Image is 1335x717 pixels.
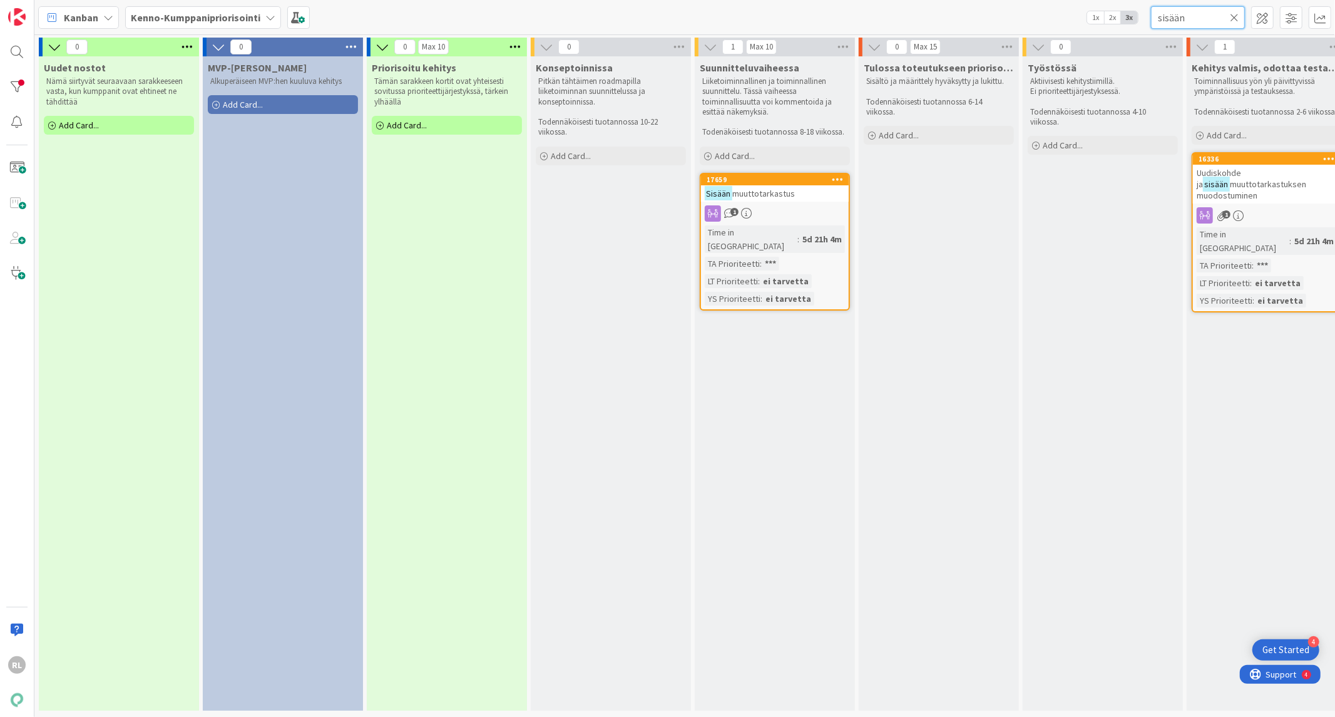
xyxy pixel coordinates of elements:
[702,76,847,117] p: Liiketoiminnallinen ja toiminnallinen suunnittelu. Tässä vaiheessa toiminnallisuutta voi kommento...
[422,44,445,50] div: Max 10
[705,186,732,200] mark: Sisään
[730,208,739,216] span: 1
[700,61,799,74] span: Suunnitteluvaiheessa
[538,117,683,138] p: Todennäköisesti tuotannossa 10-22 viikossa.
[208,61,307,74] span: MVP-Kehitys
[799,232,845,246] div: 5d 21h 4m
[1222,210,1230,219] span: 1
[1050,39,1072,54] span: 0
[1030,107,1175,128] p: Todennäköisesti tuotannossa 4-10 viikossa.
[1197,294,1252,307] div: YS Prioriteetti
[44,61,106,74] span: Uudet nostot
[760,257,762,271] span: :
[700,173,850,311] a: 17659SisäänmuuttotarkastusTime in [GEOGRAPHIC_DATA]:5d 21h 4mTA Prioriteetti:***LT Prioriteetti:e...
[1197,167,1241,190] span: Uudiskohde ja
[1289,234,1291,248] span: :
[1030,76,1175,86] p: Aktiivisesti kehitystiimillä.
[210,76,355,86] p: Alkuperäiseen MVP:hen kuuluva kehitys
[223,99,263,110] span: Add Card...
[394,39,416,54] span: 0
[387,120,427,131] span: Add Card...
[131,11,260,24] b: Kenno-Kumppanipriorisointi
[1028,61,1077,74] span: Työstössä
[1197,227,1289,255] div: Time in [GEOGRAPHIC_DATA]
[760,274,812,288] div: ei tarvetta
[1197,276,1250,290] div: LT Prioriteetti
[1252,276,1304,290] div: ei tarvetta
[879,130,919,141] span: Add Card...
[372,61,456,74] span: Priorisoitu kehitys
[1087,11,1104,24] span: 1x
[750,44,773,50] div: Max 10
[866,76,1011,86] p: Sisältö ja määrittely hyväksytty ja lukittu.
[701,174,849,185] div: 17659
[705,292,760,306] div: YS Prioriteetti
[1250,276,1252,290] span: :
[59,120,99,131] span: Add Card...
[1043,140,1083,151] span: Add Card...
[762,292,814,306] div: ei tarvetta
[701,174,849,202] div: 17659Sisäänmuuttotarkastus
[705,257,760,271] div: TA Prioriteetti
[1203,177,1230,191] mark: sisään
[702,127,847,137] p: Todenäköisesti tuotannossa 8-18 viikossa.
[1308,636,1319,647] div: 4
[66,39,88,54] span: 0
[374,76,519,107] p: Tämän sarakkeen kortit ovat yhteisesti sovitussa prioriteettijärjestykssä, tärkein ylhäällä
[65,5,68,15] div: 4
[1030,86,1175,96] p: Ei prioriteettijärjestyksessä.
[8,656,26,674] div: RL
[1252,259,1254,272] span: :
[8,691,26,709] img: avatar
[8,8,26,26] img: Visit kanbanzone.com
[1121,11,1138,24] span: 3x
[64,10,98,25] span: Kanban
[914,44,937,50] div: Max 15
[705,225,797,253] div: Time in [GEOGRAPHIC_DATA]
[1197,178,1306,201] span: muuttotarkastuksen muodostuminen
[1197,259,1252,272] div: TA Prioriteetti
[722,39,744,54] span: 1
[1254,294,1306,307] div: ei tarvetta
[26,2,57,17] span: Support
[864,61,1014,74] span: Tulossa toteutukseen priorisoituna
[732,188,795,199] span: muuttotarkastus
[760,292,762,306] span: :
[707,175,849,184] div: 17659
[1207,130,1247,141] span: Add Card...
[558,39,580,54] span: 0
[551,150,591,162] span: Add Card...
[1262,644,1309,656] div: Get Started
[705,274,758,288] div: LT Prioriteetti
[1151,6,1245,29] input: Quick Filter...
[1104,11,1121,24] span: 2x
[1252,639,1319,661] div: Open Get Started checklist, remaining modules: 4
[46,76,192,107] p: Nämä siirtyvät seuraavaan sarakkeeseen vasta, kun kumppanit ovat ehtineet ne tähdittää
[230,39,252,54] span: 0
[538,76,683,107] p: Pitkän tähtäimen roadmapilla liiketoiminnan suunnittelussa ja konseptoinnissa.
[797,232,799,246] span: :
[866,97,1011,118] p: Todennäköisesti tuotannossa 6-14 viikossa.
[536,61,613,74] span: Konseptoinnissa
[715,150,755,162] span: Add Card...
[758,274,760,288] span: :
[886,39,908,54] span: 0
[1214,39,1235,54] span: 1
[1252,294,1254,307] span: :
